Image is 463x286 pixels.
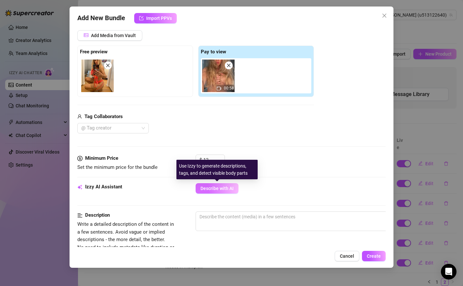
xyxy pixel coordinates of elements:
[77,13,125,23] span: Add New Bundle
[84,114,123,119] strong: Tag Collaborators
[226,63,231,68] span: close
[202,60,235,92] img: media
[77,155,83,162] span: dollar
[77,113,82,121] span: user
[200,186,234,191] span: Describe with AI
[134,13,177,23] button: Import PPVs
[85,184,122,190] strong: Izzy AI Assistant
[139,16,144,20] span: import
[91,33,136,38] span: Add Media from Vault
[85,212,110,218] strong: Description
[217,86,221,91] span: video-camera
[77,30,142,41] button: Add Media from Vault
[382,13,387,18] span: close
[224,86,234,90] span: 00:58
[176,160,258,179] div: Use Izzy to generate descriptions, tags, and detect visible body parts
[441,264,457,279] div: Open Intercom Messenger
[80,49,108,55] strong: Free preview
[146,16,172,21] span: Import PPVs
[77,211,83,219] span: align-left
[202,60,235,92] div: 00:58
[85,155,118,161] strong: Minimum Price
[106,63,110,68] span: close
[196,183,238,194] button: Describe with AI
[340,253,354,259] span: Cancel
[362,251,386,261] button: Create
[77,164,158,170] span: Set the minimum price for the bundle
[379,13,390,18] span: Close
[201,49,226,55] strong: Pay to view
[84,33,88,37] span: picture
[335,251,359,261] button: Cancel
[81,60,114,92] img: media
[367,253,381,259] span: Create
[379,10,390,21] button: Close
[77,221,174,258] span: Write a detailed description of the content in a few sentences. Avoid vague or implied descriptio...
